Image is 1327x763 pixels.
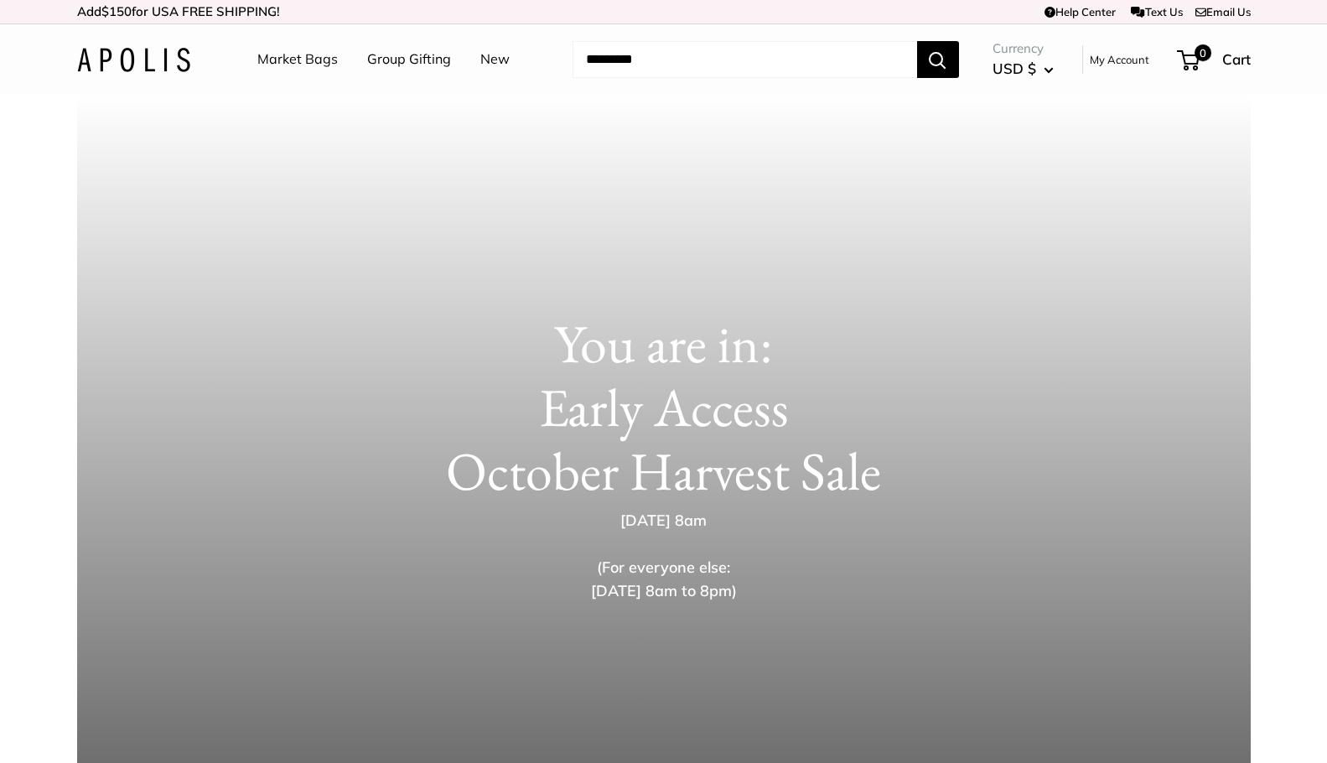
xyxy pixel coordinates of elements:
[1044,5,1116,18] a: Help Center
[1194,44,1210,61] span: 0
[1222,50,1251,68] span: Cart
[111,312,1217,503] h1: You are in: Early Access October Harvest Sale
[77,48,190,72] img: Apolis
[480,47,510,72] a: New
[101,3,132,19] span: $150
[993,37,1054,60] span: Currency
[993,55,1054,82] button: USD $
[391,509,936,603] p: [DATE] 8am (For everyone else: [DATE] 8am to 8pm)
[573,41,917,78] input: Search...
[917,41,959,78] button: Search
[1090,49,1149,70] a: My Account
[367,47,451,72] a: Group Gifting
[993,60,1036,77] span: USD $
[1179,46,1251,73] a: 0 Cart
[1195,5,1251,18] a: Email Us
[257,47,338,72] a: Market Bags
[1131,5,1182,18] a: Text Us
